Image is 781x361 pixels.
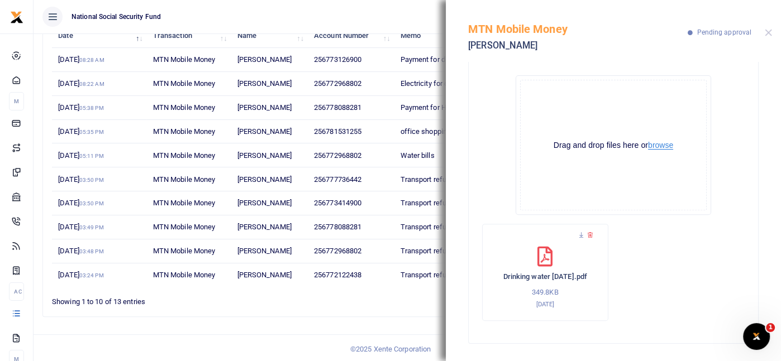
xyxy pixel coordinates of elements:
th: Name: activate to sort column ascending [231,24,307,48]
span: Transport refund [400,223,454,231]
span: [PERSON_NAME] [237,247,291,255]
span: [PERSON_NAME] [237,55,291,64]
h6: Drinking water [DATE].pdf [494,272,597,281]
span: Electricity for office [400,79,463,88]
small: 08:28 AM [79,57,104,63]
span: 256773414900 [314,199,361,207]
span: [DATE] [58,127,103,136]
div: Drinking water August 2025.pdf [482,224,608,321]
span: [DATE] [58,151,103,160]
button: browse [648,141,673,150]
span: MTN Mobile Money [153,175,216,184]
span: Payment for Honey [400,103,461,112]
small: 03:24 PM [79,272,104,278]
li: M [9,92,24,110]
span: [PERSON_NAME] [237,79,291,88]
span: 256772122438 [314,271,361,279]
span: Transport refund [400,247,454,255]
img: logo-small [10,11,23,24]
span: MTN Mobile Money [153,271,216,279]
span: 256772968802 [314,247,361,255]
small: 03:48 PM [79,248,104,254]
span: [PERSON_NAME] [237,151,291,160]
h5: [PERSON_NAME] [468,40,688,51]
span: 256777736442 [314,175,361,184]
span: MTN Mobile Money [153,247,216,255]
span: [DATE] [58,223,103,231]
span: [DATE] [58,247,103,255]
span: Water bills [400,151,434,160]
span: [DATE] [58,103,103,112]
span: [PERSON_NAME] [237,223,291,231]
small: 03:49 PM [79,224,104,230]
small: 05:11 PM [79,153,104,159]
h5: MTN Mobile Money [468,22,688,36]
a: logo-small logo-large logo-large [10,12,23,21]
small: 05:38 PM [79,105,104,111]
li: Ac [9,282,24,301]
span: MTN Mobile Money [153,79,216,88]
small: 05:35 PM [79,129,104,135]
span: MTN Mobile Money [153,127,216,136]
span: 256778088281 [314,223,361,231]
th: Account Number: activate to sort column ascending [308,24,394,48]
span: [DATE] [58,55,104,64]
span: Transport refund [400,175,454,184]
span: MTN Mobile Money [153,55,216,64]
span: National Social Security Fund [67,12,165,22]
th: Transaction: activate to sort column ascending [146,24,231,48]
span: MTN Mobile Money [153,151,216,160]
iframe: Intercom live chat [743,323,770,350]
span: 256781531255 [314,127,361,136]
div: Showing 1 to 10 of 13 entries [52,290,344,307]
span: MTN Mobile Money [153,103,216,112]
small: [DATE] [536,300,554,308]
span: [DATE] [58,79,104,88]
span: Payment for drinking water [400,55,487,64]
div: File Uploader [516,75,711,215]
span: MTN Mobile Money [153,223,216,231]
span: [PERSON_NAME] [237,103,291,112]
span: 256772968802 [314,79,361,88]
p: 349.8KB [494,287,597,299]
span: MTN Mobile Money [153,199,216,207]
div: Drag and drop files here or [521,140,706,151]
span: [PERSON_NAME] [237,127,291,136]
span: 1 [766,323,775,332]
span: Transport refund [400,199,454,207]
span: office shopping payment [400,127,480,136]
th: Date: activate to sort column descending [52,24,146,48]
small: 03:50 PM [79,200,104,206]
button: Close [765,29,772,36]
span: [PERSON_NAME] [237,175,291,184]
span: [DATE] [58,199,103,207]
span: [DATE] [58,271,103,279]
span: [DATE] [58,175,103,184]
span: Pending approval [697,28,751,36]
th: Memo: activate to sort column ascending [394,24,503,48]
span: Transport refund [400,271,454,279]
span: 256778088281 [314,103,361,112]
small: 03:50 PM [79,177,104,183]
span: 256772968802 [314,151,361,160]
span: [PERSON_NAME] [237,271,291,279]
small: 08:22 AM [79,81,104,87]
span: [PERSON_NAME] [237,199,291,207]
span: 256773126900 [314,55,361,64]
